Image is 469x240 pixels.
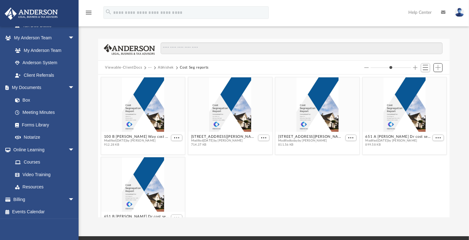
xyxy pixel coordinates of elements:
[4,206,84,218] a: Events Calendar
[9,131,81,144] a: Notarize
[366,135,431,139] button: 651 A [PERSON_NAME] Dr cost seg report for TY 2024.pdf
[98,75,450,217] div: grid
[191,143,257,147] span: 714.37 KB
[371,65,411,70] input: Column size
[158,65,174,70] button: Abhishek
[9,106,81,119] a: Meeting Minutes
[104,215,170,219] button: 651 B [PERSON_NAME] Dr cost seg report for TY 2024.pdf
[9,44,78,57] a: My Anderson Team
[9,119,78,131] a: Forms Library
[104,139,170,143] span: Modified [DATE] by [PERSON_NAME]
[68,81,81,94] span: arrow_drop_down
[278,143,344,147] span: 811.56 KB
[191,139,257,143] span: Modified [DATE] by [PERSON_NAME]
[345,135,357,141] button: More options
[171,135,182,141] button: More options
[433,135,444,141] button: More options
[278,135,344,139] button: [STREET_ADDRESS][PERSON_NAME] cost seg report for TY 2024.pdf
[85,12,92,16] a: menu
[85,9,92,16] i: menu
[171,215,182,221] button: More options
[433,63,443,72] button: Add
[421,63,430,72] button: Switch to List View
[364,65,369,70] button: Decrease column size
[366,139,431,143] span: Modified [DATE] by [PERSON_NAME]
[455,8,464,17] img: User Pic
[9,181,81,193] a: Resources
[9,94,78,106] a: Box
[191,135,257,139] button: [STREET_ADDRESS][PERSON_NAME] cost seg report for TY 2024.pdf
[104,143,170,147] span: 912.28 KB
[9,57,81,69] a: Anderson System
[180,65,209,70] button: Cost Seg reports
[68,143,81,156] span: arrow_drop_down
[9,69,81,81] a: Client Referrals
[68,32,81,45] span: arrow_drop_down
[161,42,443,54] input: Search files and folders
[9,156,81,169] a: Courses
[4,143,81,156] a: Online Learningarrow_drop_down
[148,65,152,70] button: ···
[4,81,81,94] a: My Documentsarrow_drop_down
[366,143,431,147] span: 899.58 KB
[105,65,142,70] button: Viewable-ClientDocs
[104,135,170,139] button: 100 B [PERSON_NAME] Way cost seg report for TY 2024.pdf
[413,65,417,70] button: Increase column size
[258,135,269,141] button: More options
[9,168,78,181] a: Video Training
[278,139,344,143] span: Modified today by [PERSON_NAME]
[4,32,81,44] a: My Anderson Teamarrow_drop_down
[4,193,84,206] a: Billingarrow_drop_down
[3,8,60,20] img: Anderson Advisors Platinum Portal
[105,8,112,15] i: search
[68,193,81,206] span: arrow_drop_down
